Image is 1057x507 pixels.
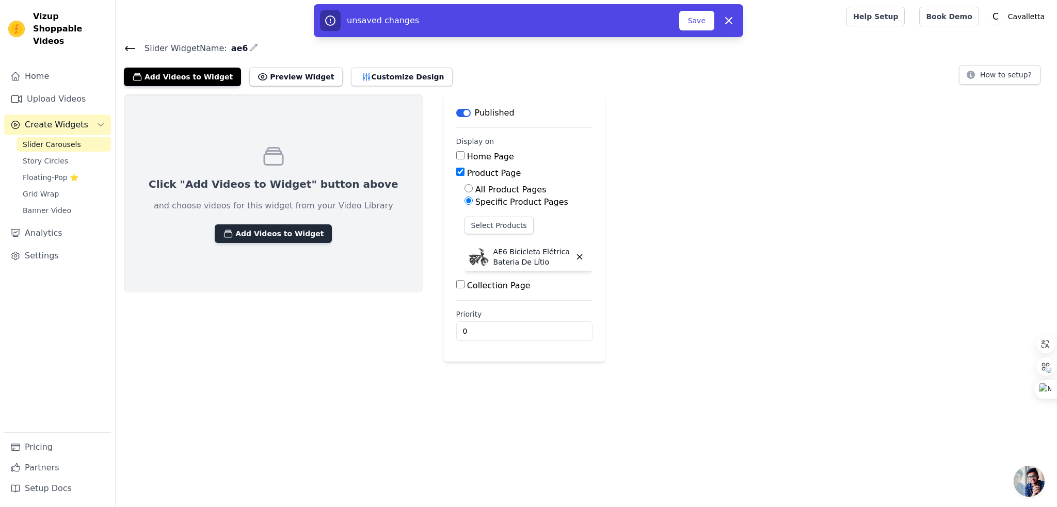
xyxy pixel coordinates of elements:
[215,224,332,243] button: Add Videos to Widget
[17,154,111,168] a: Story Circles
[136,42,227,55] span: Slider Widget Name:
[456,309,592,319] label: Priority
[17,137,111,152] a: Slider Carousels
[17,170,111,185] a: Floating-Pop ⭐
[467,168,521,178] label: Product Page
[4,437,111,457] a: Pricing
[227,42,248,55] span: ae6
[571,248,588,266] button: Delete widget
[469,247,489,267] img: AE6 Bicicleta Elétrica Bateria De Lítio
[4,115,111,135] button: Create Widgets
[493,247,571,267] p: AE6 Bicicleta Elétrica Bateria De Lítio
[149,177,398,191] p: Click "Add Videos to Widget" button above
[1014,466,1045,497] div: 开放式聊天
[456,136,494,146] legend: Display on
[347,15,419,25] span: unsaved changes
[17,187,111,201] a: Grid Wrap
[154,200,393,212] p: and choose videos for this widget from your Video Library
[467,281,531,290] label: Collection Page
[679,11,714,30] button: Save
[4,89,111,109] a: Upload Videos
[23,156,68,166] span: Story Circles
[23,139,81,150] span: Slider Carousels
[23,189,59,199] span: Grid Wrap
[124,68,241,86] button: Add Videos to Widget
[4,246,111,266] a: Settings
[4,457,111,478] a: Partners
[4,66,111,87] a: Home
[475,185,547,194] label: All Product Pages
[959,65,1040,85] button: How to setup?
[4,223,111,243] a: Analytics
[475,107,515,119] p: Published
[467,152,514,161] label: Home Page
[23,172,78,183] span: Floating-Pop ⭐
[250,41,258,55] div: Edit Name
[959,72,1040,82] a: How to setup?
[23,205,71,216] span: Banner Video
[465,217,534,234] button: Select Products
[4,478,111,499] a: Setup Docs
[25,119,88,131] span: Create Widgets
[17,203,111,218] a: Banner Video
[475,197,568,207] label: Specific Product Pages
[249,68,342,86] button: Preview Widget
[351,68,453,86] button: Customize Design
